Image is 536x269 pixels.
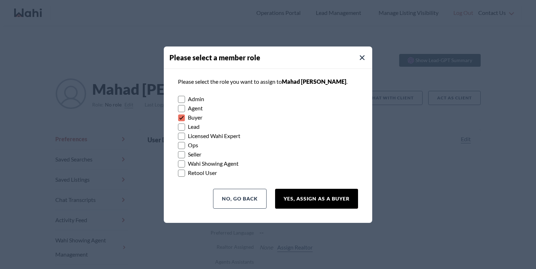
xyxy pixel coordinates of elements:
button: Yes, Assign as a Buyer [275,189,358,209]
label: Seller [178,150,358,159]
label: Ops [178,141,358,150]
span: Mahad [PERSON_NAME] [282,78,346,85]
label: Wahi Showing Agent [178,159,358,168]
label: Agent [178,104,358,113]
label: Admin [178,94,358,104]
p: Please select the role you want to assign to . [178,77,358,86]
label: Buyer [178,113,358,122]
label: Licensed Wahi Expert [178,131,358,141]
label: Lead [178,122,358,131]
button: Close Modal [358,54,367,62]
label: Retool User [178,168,358,177]
h4: Please select a member role [169,52,372,63]
button: No, Go Back [213,189,267,209]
